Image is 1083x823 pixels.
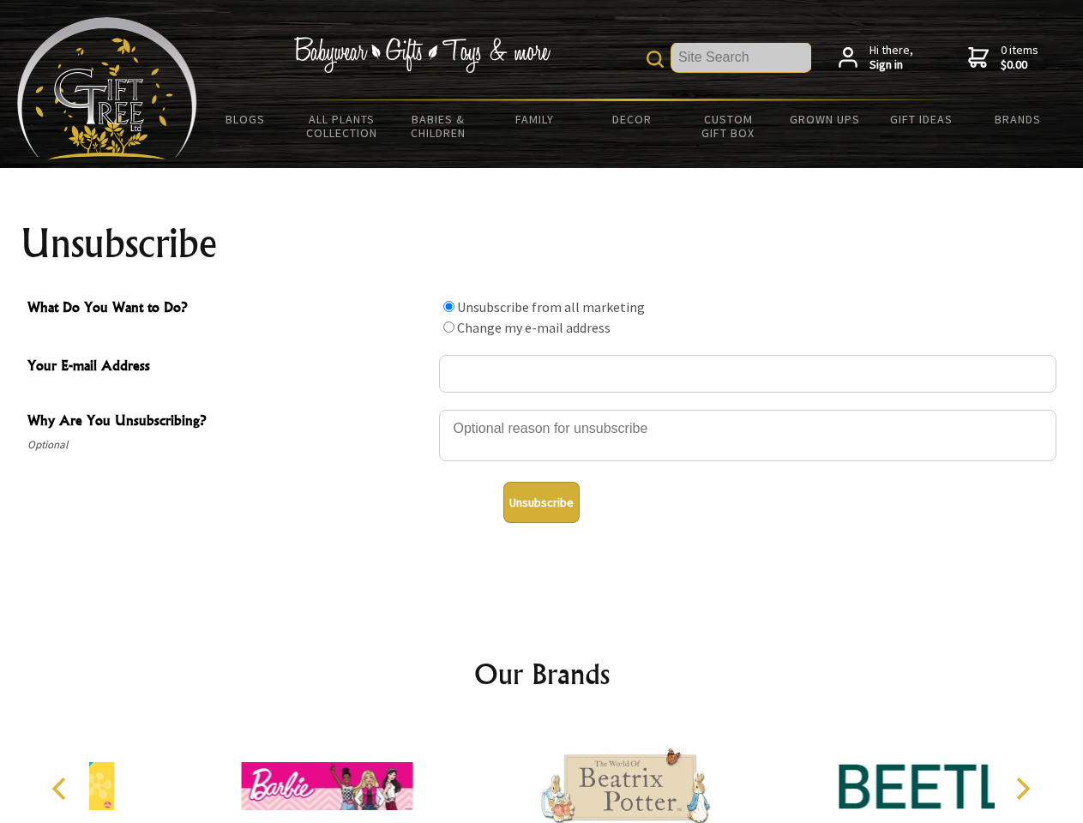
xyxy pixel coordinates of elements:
[1001,42,1038,73] span: 0 items
[27,435,430,455] span: Optional
[776,101,873,137] a: Grown Ups
[671,43,811,72] input: Site Search
[1003,770,1041,808] button: Next
[293,37,551,73] img: Babywear - Gifts - Toys & more
[197,101,294,137] a: BLOGS
[583,101,680,137] a: Decor
[487,101,584,137] a: Family
[873,101,970,137] a: Gift Ideas
[34,653,1050,694] h2: Our Brands
[457,298,645,315] label: Unsubscribe from all marketing
[439,410,1056,461] textarea: Why Are You Unsubscribing?
[970,101,1067,137] a: Brands
[27,297,430,321] span: What Do You Want to Do?
[968,43,1038,73] a: 0 items$0.00
[43,770,81,808] button: Previous
[869,43,913,73] span: Hi there,
[647,51,664,68] img: product search
[443,321,454,333] input: What Do You Want to Do?
[443,301,454,312] input: What Do You Want to Do?
[680,101,777,151] a: Custom Gift Box
[439,355,1056,393] input: Your E-mail Address
[503,482,580,523] button: Unsubscribe
[27,355,430,380] span: Your E-mail Address
[457,319,611,336] label: Change my e-mail address
[294,101,391,151] a: All Plants Collection
[21,223,1063,264] h1: Unsubscribe
[839,43,913,73] a: Hi there,Sign in
[390,101,487,151] a: Babies & Children
[27,410,430,435] span: Why Are You Unsubscribing?
[869,57,913,73] strong: Sign in
[1001,57,1038,73] strong: $0.00
[17,17,197,159] img: Babyware - Gifts - Toys and more...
